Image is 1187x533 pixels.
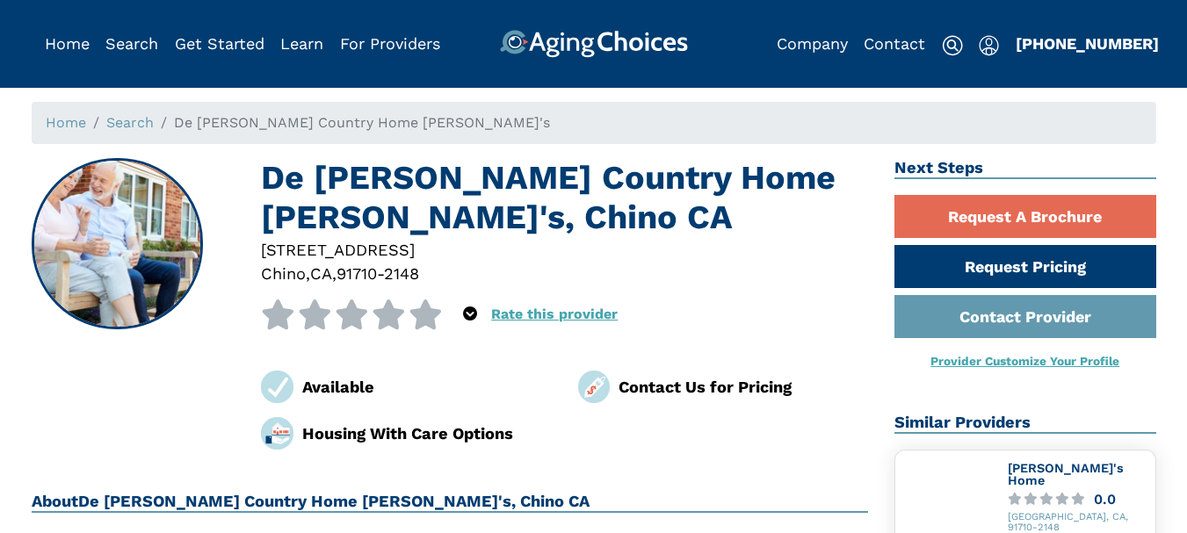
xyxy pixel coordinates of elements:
h2: Similar Providers [894,413,1156,434]
h2: Next Steps [894,158,1156,179]
div: 91710-2148 [337,262,419,285]
a: [PERSON_NAME]'s Home [1008,461,1124,487]
a: Home [46,114,86,131]
a: Get Started [175,34,264,53]
img: search-icon.svg [942,35,963,56]
a: Search [106,114,154,131]
h1: De [PERSON_NAME] Country Home [PERSON_NAME]'s, Chino CA [261,158,868,238]
div: Popover trigger [105,30,158,58]
img: AgingChoices [499,30,687,58]
a: Learn [280,34,323,53]
img: user-icon.svg [979,35,999,56]
span: De [PERSON_NAME] Country Home [PERSON_NAME]'s [174,114,550,131]
span: Chino [261,264,306,283]
a: Provider Customize Your Profile [930,354,1119,368]
img: De Leon Country Home Maureens's, Chino CA [33,160,201,328]
div: Housing With Care Options [302,421,552,445]
a: Search [105,34,158,53]
div: Contact Us for Pricing [619,375,868,399]
a: Contact [864,34,925,53]
a: For Providers [340,34,440,53]
span: , [306,264,310,283]
div: Popover trigger [463,299,477,329]
div: 0.0 [1094,493,1116,506]
nav: breadcrumb [32,102,1156,144]
a: Company [777,34,848,53]
div: Available [302,375,552,399]
a: Request Pricing [894,245,1156,288]
span: CA [310,264,332,283]
div: [STREET_ADDRESS] [261,238,868,262]
h2: About De [PERSON_NAME] Country Home [PERSON_NAME]'s, Chino CA [32,492,869,513]
a: [PHONE_NUMBER] [1016,34,1159,53]
span: , [332,264,337,283]
a: 0.0 [1008,493,1148,506]
a: Request A Brochure [894,195,1156,238]
a: Home [45,34,90,53]
a: Contact Provider [894,295,1156,338]
div: Popover trigger [979,30,999,58]
a: Rate this provider [491,306,618,322]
